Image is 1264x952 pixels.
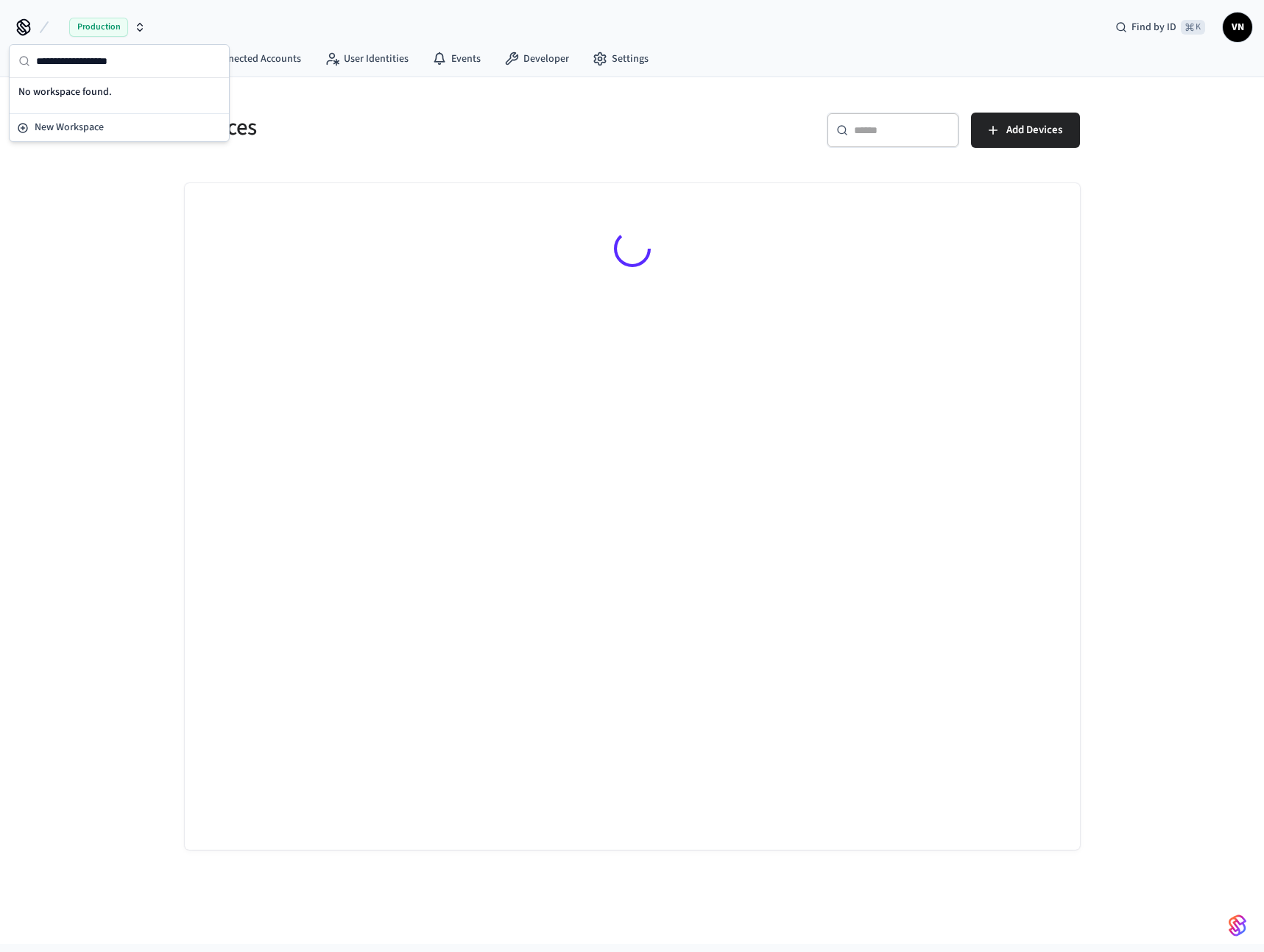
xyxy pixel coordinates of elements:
[1104,14,1217,40] div: Find by ID⌘ K
[971,113,1080,148] button: Add Devices
[1131,20,1176,35] span: Find by ID
[1181,20,1205,35] span: ⌘ K
[1229,914,1246,937] img: SeamLogoGradient.69752ec5.svg
[185,113,624,143] h5: Devices
[11,116,227,140] button: New Workspace
[10,107,229,113] div: Suggestions
[13,82,226,104] div: No workspace found.
[1223,13,1252,42] button: VN
[420,46,492,72] a: Events
[180,46,313,72] a: Connected Accounts
[1006,121,1062,140] span: Add Devices
[313,46,420,72] a: User Identities
[69,18,128,37] span: Production
[35,120,104,135] span: New Workspace
[492,46,581,72] a: Developer
[1224,14,1251,40] span: VN
[581,46,660,72] a: Settings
